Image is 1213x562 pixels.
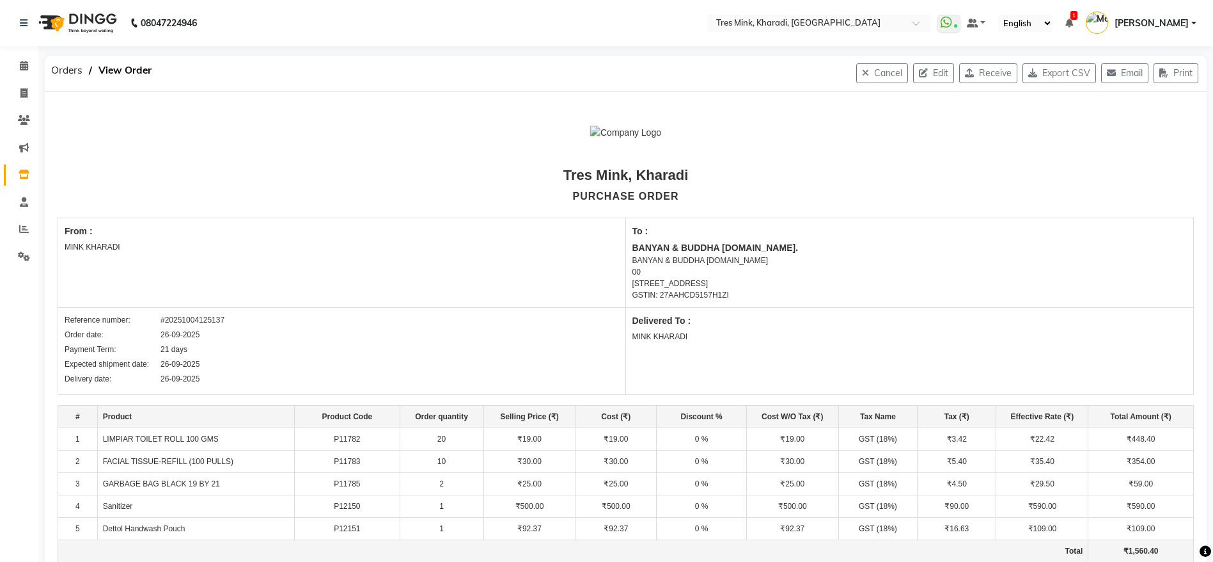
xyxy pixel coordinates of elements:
div: 21 days [160,344,187,355]
td: 0 % [657,495,747,517]
td: ₹25.00 [483,472,575,495]
td: GST (18%) [838,517,917,540]
td: 10 [400,450,483,472]
td: 1 [400,517,483,540]
div: BANYAN & BUDDHA [DOMAIN_NAME]. [632,241,1187,255]
div: 00 [632,266,1187,278]
th: # [58,405,98,428]
span: 1 [1070,11,1077,20]
td: ₹109.00 [996,517,1088,540]
div: #20251004125137 [160,314,224,326]
td: 4 [58,495,98,517]
td: 20 [400,428,483,450]
td: ₹22.42 [996,428,1088,450]
span: Orders [45,59,89,82]
td: 0 % [657,517,747,540]
img: Company Logo [590,126,661,140]
td: ₹92.37 [483,517,575,540]
td: ₹500.00 [483,495,575,517]
div: Tres Mink, Kharadi [563,165,689,186]
div: GSTIN: 27AAHCD5157H1ZI [632,289,1187,301]
button: Export CSV [1022,63,1096,83]
th: Discount % [657,405,747,428]
td: 2 [400,472,483,495]
div: PURCHASE ORDER [572,189,678,204]
td: FACIAL TISSUE-REFILL (100 PULLS) [97,450,294,472]
td: GST (18%) [838,450,917,472]
span: [PERSON_NAME] [1115,17,1189,30]
td: P12150 [295,495,400,517]
img: logo [33,5,120,41]
td: ₹590.00 [1088,495,1194,517]
td: Total [58,540,1088,562]
div: To : [632,225,1187,238]
td: ₹16.63 [918,517,996,540]
td: 3 [58,472,98,495]
td: ₹30.00 [483,450,575,472]
td: ₹19.00 [483,428,575,450]
a: 1 [1065,17,1073,29]
button: Edit [913,63,954,83]
td: ₹1,560.40 [1088,540,1194,562]
td: ₹590.00 [996,495,1088,517]
td: 2 [58,450,98,472]
div: MINK KHARADI [65,241,619,253]
td: ₹354.00 [1088,450,1194,472]
th: Selling Price (₹) [483,405,575,428]
button: Cancel [856,63,908,83]
td: GST (18%) [838,428,917,450]
div: Reference number: [65,314,160,326]
td: GST (18%) [838,495,917,517]
button: Email [1101,63,1148,83]
td: P12151 [295,517,400,540]
div: 26-09-2025 [160,329,200,341]
td: ₹30.00 [575,450,657,472]
td: ₹3.42 [918,428,996,450]
td: Sanitizer [97,495,294,517]
div: Order date: [65,329,160,341]
b: 08047224946 [141,5,197,41]
img: Meghana Kering [1086,12,1108,34]
th: Product Code [295,405,400,428]
th: Effective Rate (₹) [996,405,1088,428]
td: 0 % [657,450,747,472]
div: Expected shipment date: [65,358,160,370]
td: ₹92.37 [746,517,838,540]
td: ₹35.40 [996,450,1088,472]
td: 1 [58,428,98,450]
th: Cost W/O Tax (₹) [746,405,838,428]
td: P11782 [295,428,400,450]
div: Delivery date: [65,373,160,385]
td: GST (18%) [838,472,917,495]
td: ₹19.00 [575,428,657,450]
th: Total Amount (₹) [1088,405,1194,428]
td: ₹25.00 [575,472,657,495]
td: ₹500.00 [575,495,657,517]
div: 26-09-2025 [160,373,200,385]
td: ₹30.00 [746,450,838,472]
div: 26-09-2025 [160,358,200,370]
div: MINK KHARADI [632,331,1187,342]
th: Tax Name [838,405,917,428]
td: P11785 [295,472,400,495]
th: Tax (₹) [918,405,996,428]
div: Delivered To : [632,314,1187,328]
td: ₹90.00 [918,495,996,517]
td: P11783 [295,450,400,472]
div: From : [65,225,619,238]
td: ₹500.00 [746,495,838,517]
td: ₹92.37 [575,517,657,540]
td: ₹25.00 [746,472,838,495]
td: 0 % [657,428,747,450]
td: ₹109.00 [1088,517,1194,540]
span: View Order [92,59,158,82]
td: ₹5.40 [918,450,996,472]
td: 5 [58,517,98,540]
div: BANYAN & BUDDHA [DOMAIN_NAME] [632,255,1187,266]
div: Payment Term: [65,344,160,355]
div: [STREET_ADDRESS] [632,278,1187,289]
td: LIMPIAR TOILET ROLL 100 GMS [97,428,294,450]
td: ₹19.00 [746,428,838,450]
th: Order quantity [400,405,483,428]
td: Dettol Handwash Pouch [97,517,294,540]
